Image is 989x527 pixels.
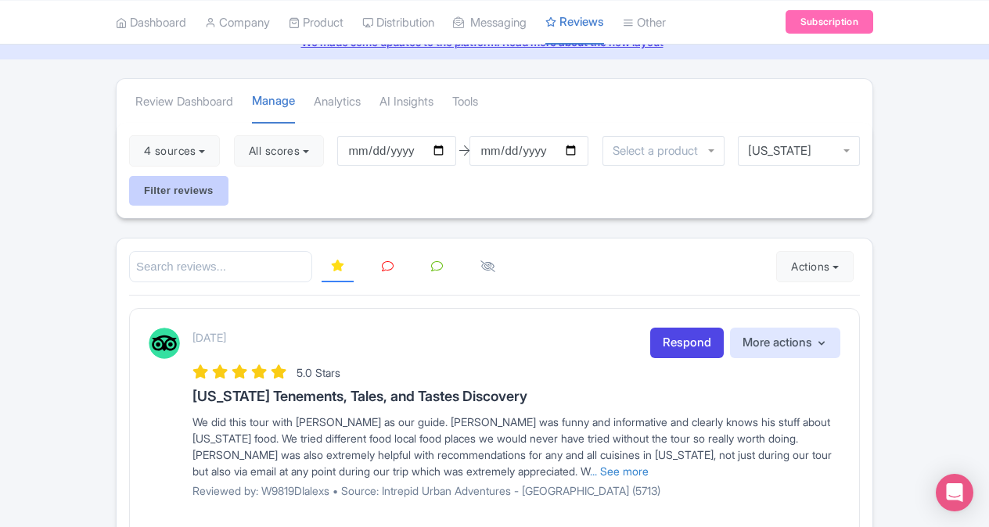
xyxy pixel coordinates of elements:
[252,80,295,124] a: Manage
[289,1,343,44] a: Product
[135,81,233,124] a: Review Dashboard
[192,482,840,499] p: Reviewed by: W9819DIalexs • Source: Intrepid Urban Adventures - [GEOGRAPHIC_DATA] (5713)
[748,144,850,158] div: [US_STATE]
[379,81,433,124] a: AI Insights
[650,328,724,358] a: Respond
[453,1,527,44] a: Messaging
[590,464,649,478] a: ... See more
[116,1,186,44] a: Dashboard
[297,366,340,379] span: 5.0 Stars
[623,1,666,44] a: Other
[314,81,361,124] a: Analytics
[129,135,220,167] button: 4 sources
[149,328,180,359] img: Tripadvisor Logo
[613,144,707,158] input: Select a product
[192,329,226,346] p: [DATE]
[362,1,434,44] a: Distribution
[776,251,854,282] button: Actions
[192,389,840,404] h3: [US_STATE] Tenements, Tales, and Tastes Discovery
[936,474,973,511] div: Open Intercom Messenger
[730,328,840,358] button: More actions
[452,81,478,124] a: Tools
[205,1,270,44] a: Company
[129,176,228,206] input: Filter reviews
[129,251,312,283] input: Search reviews...
[192,414,840,479] div: We did this tour with [PERSON_NAME] as our guide. [PERSON_NAME] was funny and informative and cle...
[234,135,324,167] button: All scores
[786,10,873,34] a: Subscription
